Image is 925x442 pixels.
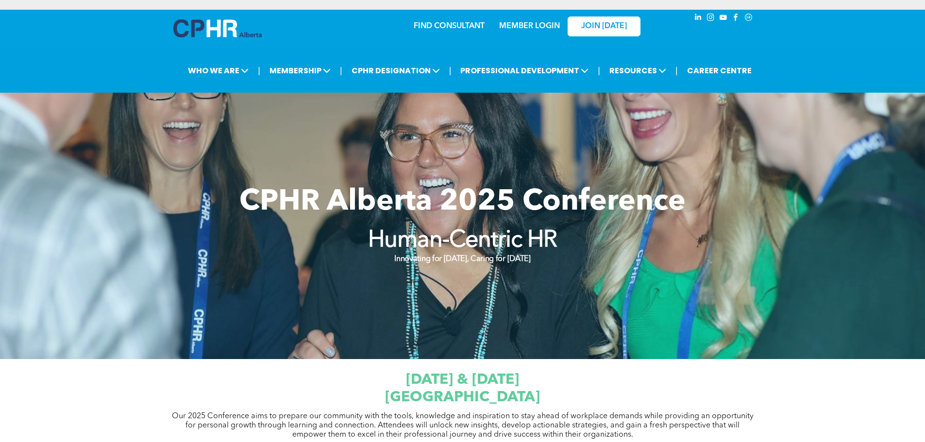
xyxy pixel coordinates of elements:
a: CAREER CENTRE [684,62,755,80]
a: youtube [718,12,729,25]
a: linkedin [693,12,704,25]
li: | [675,61,678,81]
a: facebook [731,12,741,25]
span: PROFESSIONAL DEVELOPMENT [457,62,591,80]
li: | [258,61,260,81]
span: RESOURCES [606,62,669,80]
span: MEMBERSHIP [267,62,334,80]
span: [DATE] & [DATE] [406,373,519,387]
span: CPHR Alberta 2025 Conference [239,188,686,217]
li: | [449,61,452,81]
span: WHO WE ARE [185,62,252,80]
span: [GEOGRAPHIC_DATA] [385,390,540,405]
span: CPHR DESIGNATION [349,62,443,80]
a: FIND CONSULTANT [414,22,485,30]
a: JOIN [DATE] [568,16,640,36]
strong: Human-Centric HR [368,229,557,252]
a: instagram [706,12,716,25]
img: A blue and white logo for cp alberta [173,19,262,37]
a: MEMBER LOGIN [499,22,560,30]
span: JOIN [DATE] [581,22,627,31]
li: | [340,61,342,81]
strong: Innovating for [DATE], Caring for [DATE] [394,255,530,263]
li: | [598,61,600,81]
span: Our 2025 Conference aims to prepare our community with the tools, knowledge and inspiration to st... [172,412,754,439]
a: Social network [743,12,754,25]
